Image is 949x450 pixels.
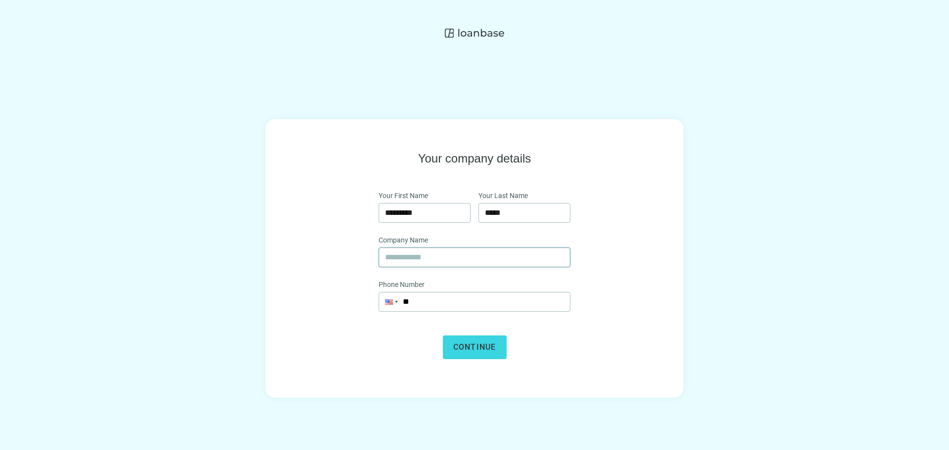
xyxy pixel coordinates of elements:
[379,235,428,245] span: Company Name
[478,190,528,201] span: Your Last Name
[379,279,425,290] span: Phone Number
[379,292,398,311] div: United States: + 1
[418,151,531,166] h1: Your company details
[379,190,428,201] span: Your First Name
[453,342,496,352] span: Continue
[443,335,507,359] button: Continue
